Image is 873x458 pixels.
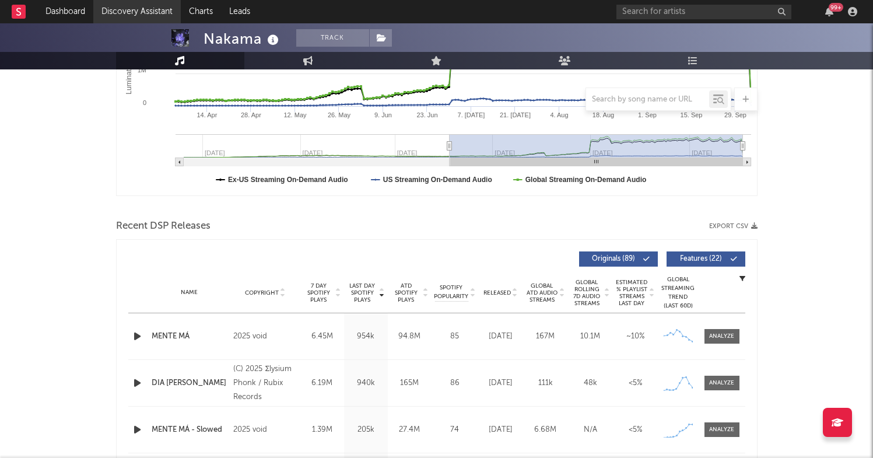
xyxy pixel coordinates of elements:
[616,279,648,307] span: Estimated % Playlist Streams Last Day
[724,111,746,118] text: 29. Sep
[347,282,378,303] span: Last Day Spotify Plays
[525,176,646,184] text: Global Streaming On-Demand Audio
[571,331,610,342] div: 10.1M
[481,377,520,389] div: [DATE]
[661,275,696,310] div: Global Streaming Trend (Last 60D)
[616,331,655,342] div: ~ 10 %
[592,111,613,118] text: 18. Aug
[391,331,429,342] div: 94.8M
[499,111,530,118] text: 21. [DATE]
[197,111,217,118] text: 14. Apr
[680,111,702,118] text: 15. Sep
[347,331,385,342] div: 954k
[829,3,843,12] div: 99 +
[667,251,745,267] button: Features(22)
[303,424,341,436] div: 1.39M
[526,282,558,303] span: Global ATD Audio Streams
[526,331,565,342] div: 167M
[116,219,211,233] span: Recent DSP Releases
[709,223,758,230] button: Export CSV
[579,251,658,267] button: Originals(89)
[550,111,568,118] text: 4. Aug
[434,377,475,389] div: 86
[303,377,341,389] div: 6.19M
[481,424,520,436] div: [DATE]
[434,424,475,436] div: 74
[137,67,146,74] text: 1M
[526,424,565,436] div: 6.68M
[327,111,350,118] text: 26. May
[571,424,610,436] div: N/A
[303,331,341,342] div: 6.45M
[674,256,728,263] span: Features ( 22 )
[233,362,297,404] div: (C) 2025 Σlysium Phonk / Rubix Records
[152,424,228,436] a: MENTE MÁ - Slowed
[374,111,391,118] text: 9. Jun
[152,377,228,389] a: DIA [PERSON_NAME]
[434,284,468,301] span: Spotify Popularity
[303,282,334,303] span: 7 Day Spotify Plays
[434,331,475,342] div: 85
[483,289,511,296] span: Released
[383,176,492,184] text: US Streaming On-Demand Audio
[616,5,791,19] input: Search for artists
[457,111,485,118] text: 7. [DATE]
[571,279,603,307] span: Global Rolling 7D Audio Streams
[416,111,437,118] text: 23. Jun
[152,331,228,342] a: MENTE MÁ
[228,176,348,184] text: Ex-US Streaming On-Demand Audio
[616,424,655,436] div: <5%
[391,282,422,303] span: ATD Spotify Plays
[233,423,297,437] div: 2025 void
[152,288,228,297] div: Name
[587,256,640,263] span: Originals ( 89 )
[283,111,307,118] text: 12. May
[241,111,261,118] text: 28. Apr
[347,424,385,436] div: 205k
[391,377,429,389] div: 165M
[638,111,657,118] text: 1. Sep
[526,377,565,389] div: 111k
[571,377,610,389] div: 48k
[616,377,655,389] div: <5%
[296,29,369,47] button: Track
[245,289,279,296] span: Copyright
[825,7,833,16] button: 99+
[233,330,297,344] div: 2025 void
[481,331,520,342] div: [DATE]
[391,424,429,436] div: 27.4M
[586,95,709,104] input: Search by song name or URL
[204,29,282,48] div: Nakama
[347,377,385,389] div: 940k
